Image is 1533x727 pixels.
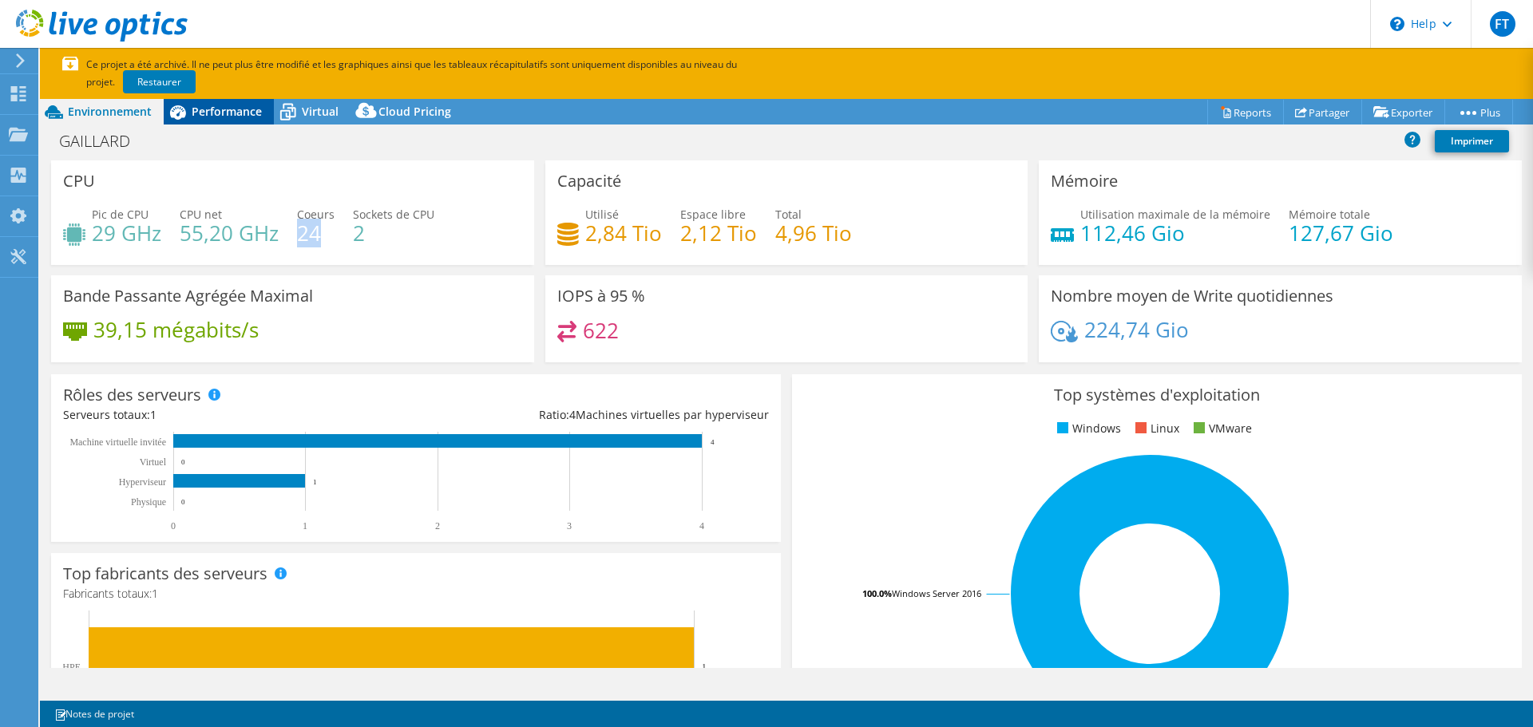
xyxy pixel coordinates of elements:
h4: Fabricants totaux: [63,585,769,603]
text: Hyperviseur [119,476,166,488]
h4: 112,46 Gio [1080,224,1270,242]
h3: Bande Passante Agrégée Maximal [63,287,313,305]
span: Coeurs [297,207,335,222]
h4: 2 [353,224,434,242]
span: CPU net [180,207,222,222]
tspan: 100.0% [862,587,892,599]
li: Windows [1053,420,1121,437]
h4: 55,20 GHz [180,224,279,242]
text: 3 [567,520,572,531]
span: Cloud Pricing [378,104,451,119]
h3: Rôles des serveurs [63,386,201,404]
h3: Top systèmes d'exploitation [804,386,1510,404]
span: Utilisation maximale de la mémoire [1080,207,1270,222]
text: 0 [181,458,185,466]
a: Notes de projet [43,704,145,724]
h3: Mémoire [1051,172,1118,190]
div: Serveurs totaux: [63,406,416,424]
a: Partager [1283,100,1362,124]
span: Environnement [68,104,152,119]
text: 0 [181,498,185,506]
a: Exporter [1361,100,1445,124]
text: HPE [62,662,81,673]
tspan: Windows Server 2016 [892,587,981,599]
h4: 2,84 Tio [585,224,662,242]
a: Restaurer [123,70,196,93]
span: Total [775,207,802,222]
text: 1 [702,662,707,671]
a: Imprimer [1435,130,1509,152]
svg: \n [1390,17,1404,31]
span: 1 [152,586,158,601]
tspan: Machine virtuelle invitée [69,437,166,448]
span: Utilisé [585,207,619,222]
h4: 29 GHz [92,224,161,242]
text: 2 [435,520,440,531]
span: Virtual [302,104,339,119]
h4: 39,15 mégabits/s [93,321,259,338]
li: VMware [1190,420,1252,437]
h3: Top fabricants des serveurs [63,565,267,583]
h1: GAILLARD [52,132,155,150]
text: 1 [313,478,317,486]
li: Linux [1131,420,1179,437]
text: 0 [171,520,176,531]
span: Mémoire totale [1289,207,1370,222]
h3: Nombre moyen de Write quotidiennes [1051,287,1333,305]
span: FT [1490,11,1515,37]
h3: Capacité [557,172,621,190]
span: Sockets de CPU [353,207,434,222]
span: Pic de CPU [92,207,149,222]
span: 1 [150,407,156,422]
span: 4 [569,407,576,422]
h3: CPU [63,172,95,190]
div: Ratio: Machines virtuelles par hyperviseur [416,406,769,424]
span: Espace libre [680,207,746,222]
text: Physique [131,496,166,508]
p: Ce projet a été archivé. Il ne peut plus être modifié et les graphiques ainsi que les tableaux ré... [62,56,845,91]
a: Reports [1207,100,1284,124]
h4: 4,96 Tio [775,224,852,242]
h4: 24 [297,224,335,242]
text: 1 [303,520,307,531]
h4: 127,67 Gio [1289,224,1393,242]
a: Plus [1444,100,1513,124]
text: 4 [711,438,715,446]
h4: 2,12 Tio [680,224,757,242]
h4: 622 [583,322,619,339]
text: Virtuel [140,456,167,468]
h4: 224,74 Gio [1084,321,1189,338]
h3: IOPS à 95 % [557,287,645,305]
text: 4 [699,520,704,531]
span: Performance [192,104,262,119]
